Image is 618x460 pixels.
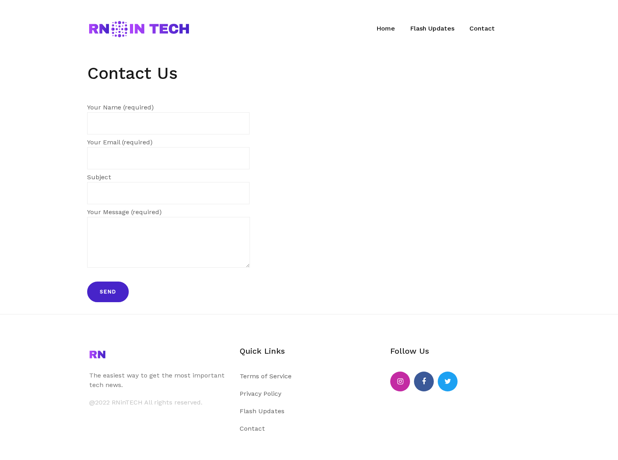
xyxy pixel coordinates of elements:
a: Flash Updates [410,24,454,34]
label: Your Message (required) [87,207,268,270]
label: Subject [87,172,268,204]
span: @2022 RNinTECH All rights reserved. [89,399,202,406]
h3: Follow Us [390,346,529,356]
input: Send [87,282,129,302]
p: The easiest way to get the most important tech news. [89,371,228,390]
h2: Contact Us [87,64,531,83]
a: Terms of Service [240,372,292,380]
label: Your Name (required) [87,103,268,134]
label: Your Email (required) [87,138,268,169]
a: Home [376,24,395,34]
a: Contact [469,24,495,34]
img: RN [89,346,106,363]
input: Your Name (required) [87,112,250,134]
a: Contact [240,425,265,432]
a: Privacy Policy [240,390,281,397]
textarea: Your Message (required) [87,217,250,268]
input: Your Email (required) [87,147,250,169]
img: RN in TECH [89,21,189,37]
input: Subject [87,182,250,204]
a: Flash Updates [240,407,284,415]
h3: Quick Links [240,346,378,356]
